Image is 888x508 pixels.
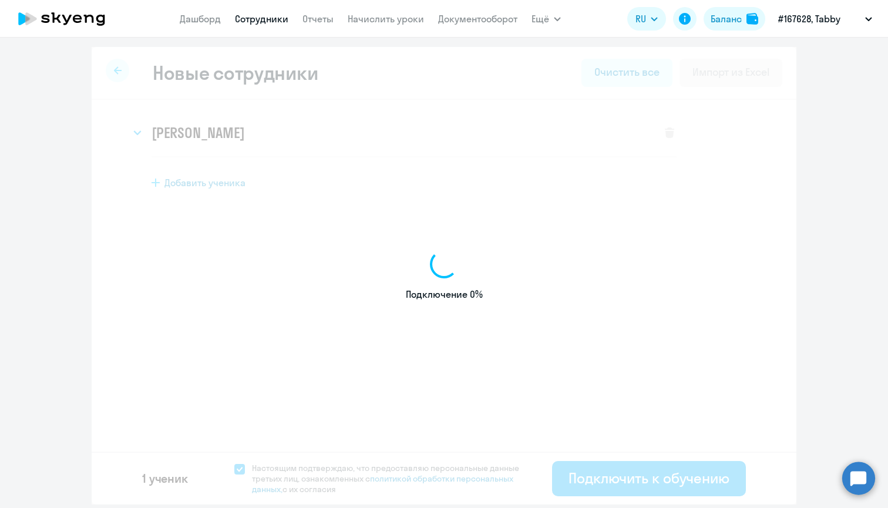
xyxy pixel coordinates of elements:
[532,7,561,31] button: Ещё
[772,5,878,33] button: #167628, Tabby
[711,12,742,26] div: Баланс
[438,13,517,25] a: Документооборот
[180,13,221,25] a: Дашборд
[532,12,549,26] span: Ещё
[406,288,483,301] span: Подключение 0%
[302,13,334,25] a: Отчеты
[627,7,666,31] button: RU
[704,7,765,31] button: Балансbalance
[778,12,840,26] p: #167628, Tabby
[746,13,758,25] img: balance
[235,13,288,25] a: Сотрудники
[348,13,424,25] a: Начислить уроки
[635,12,646,26] span: RU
